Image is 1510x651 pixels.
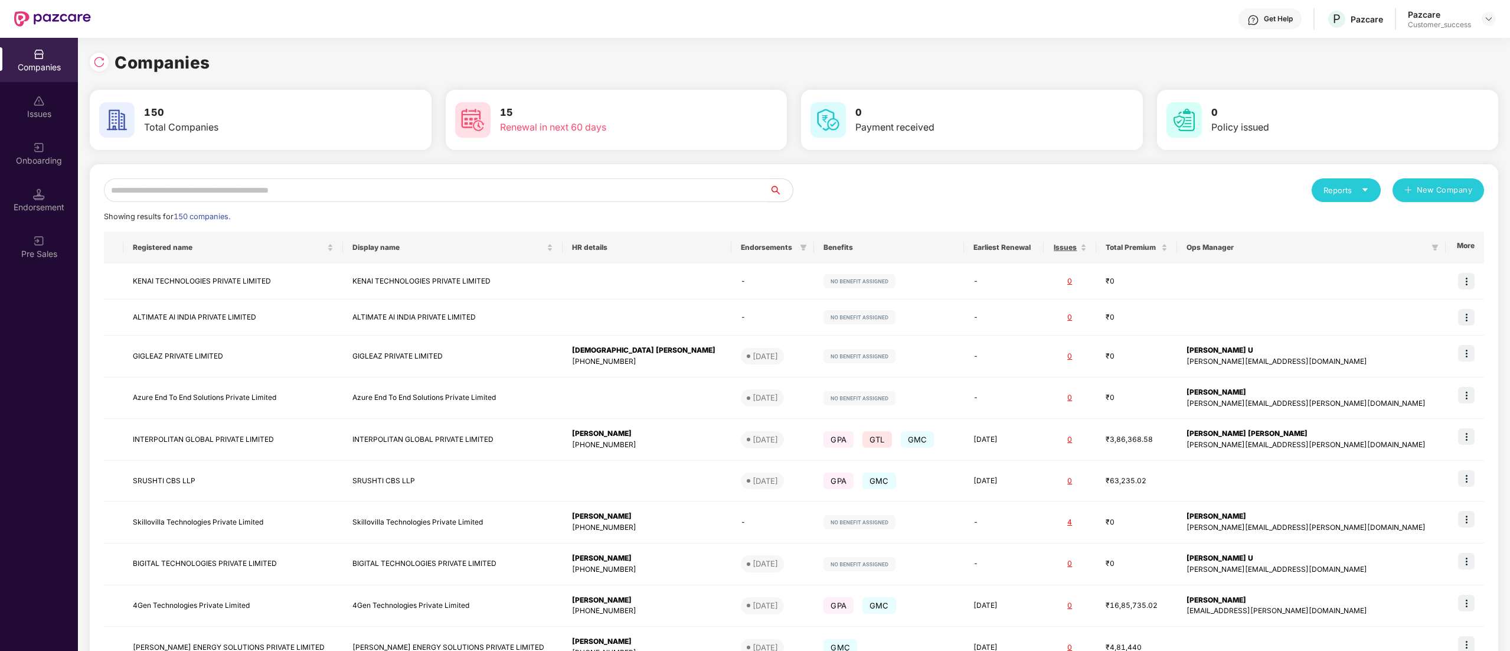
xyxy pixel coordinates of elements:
div: [DATE] [753,558,778,569]
img: svg+xml;base64,PHN2ZyB3aWR0aD0iMjAiIGhlaWdodD0iMjAiIHZpZXdCb3g9IjAgMCAyMCAyMCIgZmlsbD0ibm9uZSIgeG... [33,235,45,247]
div: 0 [1053,558,1087,569]
div: [PHONE_NUMBER] [572,606,722,617]
td: - [964,263,1043,300]
th: More [1446,232,1484,263]
img: svg+xml;base64,PHN2ZyBpZD0iSGVscC0zMngzMiIgeG1sbnM9Imh0dHA6Ly93d3cudzMub3JnLzIwMDAvc3ZnIiB3aWR0aD... [1247,14,1259,26]
div: ₹0 [1106,351,1168,362]
div: 0 [1053,276,1087,287]
img: svg+xml;base64,PHN2ZyB4bWxucz0iaHR0cDovL3d3dy53My5vcmcvMjAwMC9zdmciIHdpZHRoPSIxMjIiIGhlaWdodD0iMj... [823,310,895,324]
div: [DATE] [753,600,778,611]
h3: 0 [855,105,1067,121]
div: ₹0 [1106,392,1168,403]
img: New Pazcare Logo [14,11,91,27]
img: icon [1458,553,1475,569]
img: svg+xml;base64,PHN2ZyB4bWxucz0iaHR0cDovL3d3dy53My5vcmcvMjAwMC9zdmciIHdpZHRoPSIxMjIiIGhlaWdodD0iMj... [823,391,895,405]
div: Pazcare [1408,9,1471,20]
td: - [731,263,815,300]
div: [PHONE_NUMBER] [572,522,722,533]
div: [PERSON_NAME][EMAIL_ADDRESS][PERSON_NAME][DOMAIN_NAME] [1187,440,1436,451]
div: 0 [1053,351,1087,362]
img: svg+xml;base64,PHN2ZyBpZD0iUmVsb2FkLTMyeDMyIiB4bWxucz0iaHR0cDovL3d3dy53My5vcmcvMjAwMC9zdmciIHdpZH... [93,56,105,68]
img: icon [1458,345,1475,362]
td: - [964,336,1043,377]
span: P [1333,12,1341,26]
td: - [964,502,1043,543]
div: Policy issued [1211,120,1423,135]
td: - [964,377,1043,419]
td: BIGITAL TECHNOLOGIES PRIVATE LIMITED [343,543,563,585]
span: GMC [862,473,896,489]
td: [DATE] [964,419,1043,461]
span: GTL [862,431,892,448]
img: svg+xml;base64,PHN2ZyB4bWxucz0iaHR0cDovL3d3dy53My5vcmcvMjAwMC9zdmciIHdpZHRoPSIxMjIiIGhlaWdodD0iMj... [823,557,895,571]
div: [PERSON_NAME] [572,428,722,440]
img: icon [1458,511,1475,528]
td: Azure End To End Solutions Private Limited [123,377,343,419]
span: GMC [901,431,934,448]
td: Azure End To End Solutions Private Limited [343,377,563,419]
td: [DATE] [964,585,1043,627]
img: svg+xml;base64,PHN2ZyB4bWxucz0iaHR0cDovL3d3dy53My5vcmcvMjAwMC9zdmciIHdpZHRoPSI2MCIgaGVpZ2h0PSI2MC... [1166,102,1202,138]
div: ₹3,86,368.58 [1106,434,1168,445]
div: [PERSON_NAME] [1187,387,1436,398]
span: Showing results for [104,212,230,221]
img: svg+xml;base64,PHN2ZyB4bWxucz0iaHR0cDovL3d3dy53My5vcmcvMjAwMC9zdmciIHdpZHRoPSI2MCIgaGVpZ2h0PSI2MC... [99,102,135,138]
span: Registered name [133,243,325,252]
span: Endorsements [741,243,796,252]
div: [PERSON_NAME] [572,636,722,647]
div: ₹0 [1106,517,1168,528]
div: 0 [1053,392,1087,403]
th: Display name [343,232,563,263]
td: - [964,543,1043,585]
div: 0 [1053,476,1087,487]
td: [DATE] [964,461,1043,502]
span: plus [1404,186,1412,196]
div: 4 [1053,517,1087,528]
div: 0 [1053,434,1087,445]
span: GPA [823,473,854,489]
td: GIGLEAZ PRIVATE LIMITED [343,336,563,377]
span: 150 companies. [174,212,230,221]
span: Issues [1053,243,1078,252]
img: svg+xml;base64,PHN2ZyB3aWR0aD0iMjAiIGhlaWdodD0iMjAiIHZpZXdCb3g9IjAgMCAyMCAyMCIgZmlsbD0ibm9uZSIgeG... [33,142,45,154]
img: svg+xml;base64,PHN2ZyB4bWxucz0iaHR0cDovL3d3dy53My5vcmcvMjAwMC9zdmciIHdpZHRoPSI2MCIgaGVpZ2h0PSI2MC... [455,102,491,138]
td: GIGLEAZ PRIVATE LIMITED [123,336,343,377]
img: svg+xml;base64,PHN2ZyB4bWxucz0iaHR0cDovL3d3dy53My5vcmcvMjAwMC9zdmciIHdpZHRoPSIxMjIiIGhlaWdodD0iMj... [823,515,895,529]
div: [PHONE_NUMBER] [572,440,722,451]
div: 0 [1053,600,1087,611]
div: [DATE] [753,434,778,445]
th: Benefits [814,232,964,263]
img: svg+xml;base64,PHN2ZyB4bWxucz0iaHR0cDovL3d3dy53My5vcmcvMjAwMC9zdmciIHdpZHRoPSIxMjIiIGhlaWdodD0iMj... [823,274,895,288]
div: [PERSON_NAME] [PERSON_NAME] [1187,428,1436,440]
span: caret-down [1361,186,1369,194]
td: ALTIMATE AI INDIA PRIVATE LIMITED [343,300,563,336]
div: [DATE] [753,392,778,403]
img: icon [1458,273,1475,289]
th: Total Premium [1096,232,1177,263]
button: plusNew Company [1393,178,1484,202]
img: icon [1458,470,1475,487]
div: [PERSON_NAME] U [1187,553,1436,564]
div: [DATE] [753,350,778,362]
img: svg+xml;base64,PHN2ZyBpZD0iSXNzdWVzX2Rpc2FibGVkIiB4bWxucz0iaHR0cDovL3d3dy53My5vcmcvMjAwMC9zdmciIH... [33,95,45,107]
img: svg+xml;base64,PHN2ZyB4bWxucz0iaHR0cDovL3d3dy53My5vcmcvMjAwMC9zdmciIHdpZHRoPSI2MCIgaGVpZ2h0PSI2MC... [810,102,846,138]
div: [PERSON_NAME][EMAIL_ADDRESS][PERSON_NAME][DOMAIN_NAME] [1187,398,1436,409]
div: [PERSON_NAME][EMAIL_ADDRESS][DOMAIN_NAME] [1187,356,1436,367]
div: Payment received [855,120,1067,135]
td: ALTIMATE AI INDIA PRIVATE LIMITED [123,300,343,336]
div: [PERSON_NAME][EMAIL_ADDRESS][DOMAIN_NAME] [1187,564,1436,575]
div: ₹63,235.02 [1106,476,1168,487]
td: KENAI TECHNOLOGIES PRIVATE LIMITED [343,263,563,300]
div: ₹0 [1106,276,1168,287]
img: icon [1458,387,1475,403]
img: svg+xml;base64,PHN2ZyBpZD0iRHJvcGRvd24tMzJ4MzIiIHhtbG5zPSJodHRwOi8vd3d3LnczLm9yZy8yMDAwL3N2ZyIgd2... [1484,14,1493,24]
span: Ops Manager [1187,243,1427,252]
h3: 15 [500,105,712,121]
div: Pazcare [1351,14,1383,25]
th: Registered name [123,232,343,263]
th: Issues [1044,232,1097,263]
td: BIGITAL TECHNOLOGIES PRIVATE LIMITED [123,543,343,585]
th: Earliest Renewal [964,232,1043,263]
th: HR details [563,232,731,263]
span: filter [1429,240,1441,255]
